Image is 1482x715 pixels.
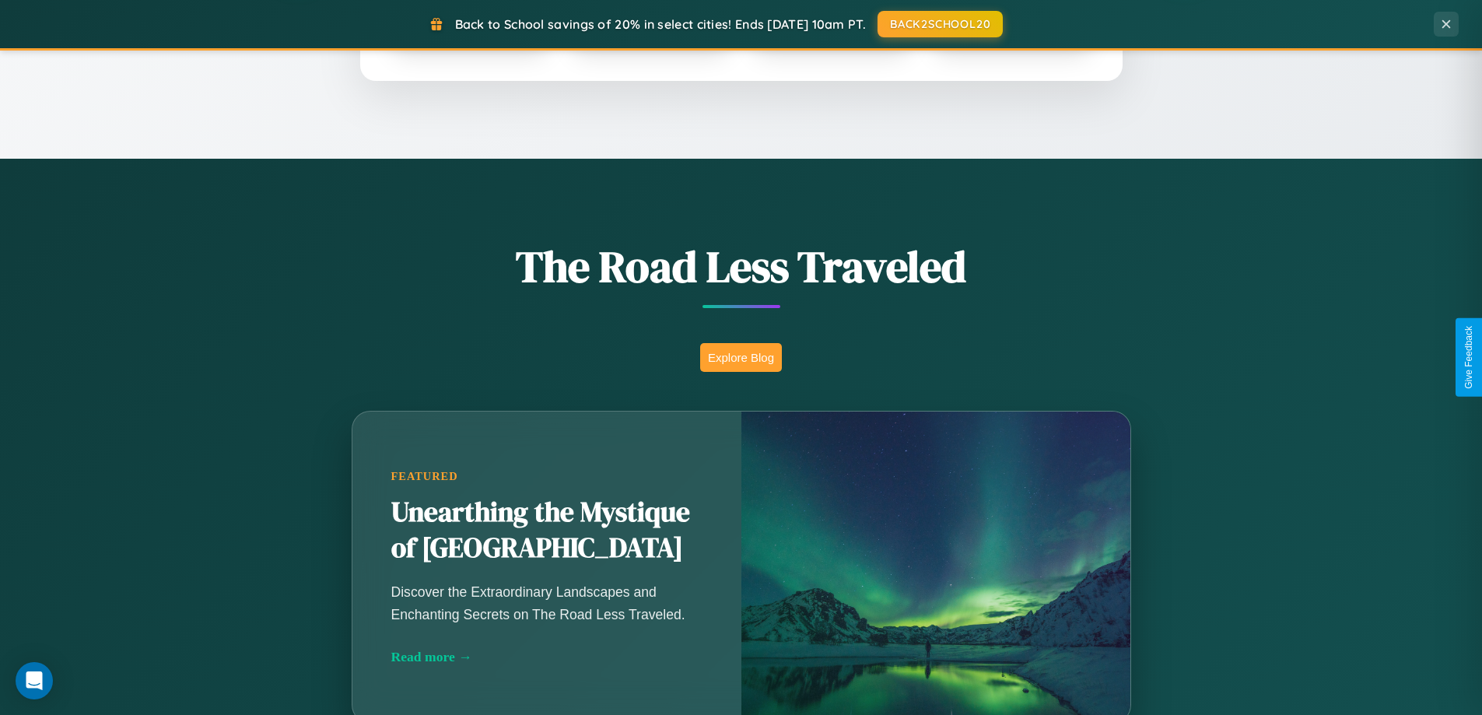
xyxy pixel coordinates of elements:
[275,237,1208,296] h1: The Road Less Traveled
[16,662,53,699] div: Open Intercom Messenger
[391,470,702,483] div: Featured
[878,11,1003,37] button: BACK2SCHOOL20
[1463,326,1474,389] div: Give Feedback
[700,343,782,372] button: Explore Blog
[391,581,702,625] p: Discover the Extraordinary Landscapes and Enchanting Secrets on The Road Less Traveled.
[391,649,702,665] div: Read more →
[455,16,866,32] span: Back to School savings of 20% in select cities! Ends [DATE] 10am PT.
[391,495,702,566] h2: Unearthing the Mystique of [GEOGRAPHIC_DATA]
